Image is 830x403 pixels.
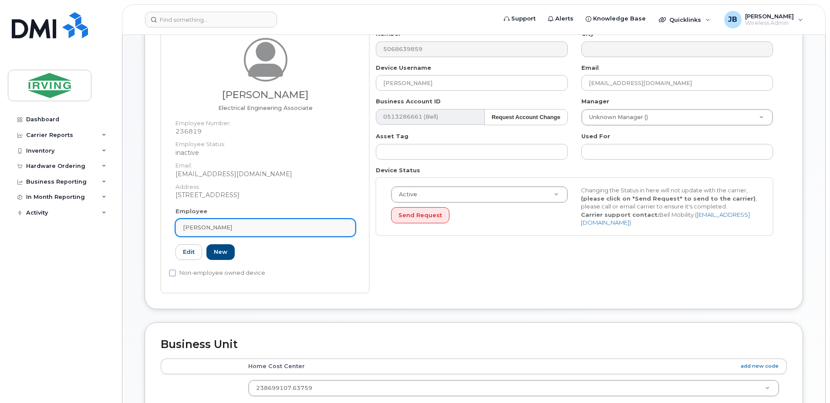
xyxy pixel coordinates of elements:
strong: Request Account Change [492,114,560,120]
label: Device Username [376,64,431,72]
div: Changing the Status in here will not update with the carrier, , please call or email carrier to e... [574,186,764,227]
a: Unknown Manager () [582,109,773,125]
a: Alerts [542,10,580,27]
label: Device Status [376,166,420,174]
span: Quicklinks [669,16,701,23]
label: Business Account ID [376,97,441,106]
label: Employee [175,207,207,215]
span: Wireless Admin [745,20,794,27]
strong: (please click on "Send Request" to send to the carrier) [581,195,756,202]
span: 238699107.63759 [256,385,312,391]
a: New [206,244,235,260]
dt: Employee Number: [175,115,355,127]
dd: [EMAIL_ADDRESS][DOMAIN_NAME] [175,170,355,178]
a: Edit [175,244,202,260]
label: Used For [581,132,610,140]
dd: inactive [175,148,355,157]
span: [PERSON_NAME] [745,13,794,20]
span: JB [728,14,737,25]
button: Request Account Change [484,109,568,125]
dt: Email: [175,157,355,170]
span: Unknown Manager () [584,113,648,121]
input: Find something... [145,12,277,27]
div: Jim Briggs [718,11,809,28]
span: [PERSON_NAME] [183,223,232,232]
a: [EMAIL_ADDRESS][DOMAIN_NAME] [581,211,750,226]
dd: [STREET_ADDRESS] [175,191,355,199]
h3: [PERSON_NAME] [175,89,355,100]
a: [PERSON_NAME] [175,219,355,236]
label: Non-employee owned device [169,268,265,278]
h2: Business Unit [161,338,787,351]
label: Email [581,64,599,72]
span: Job title [218,104,313,111]
span: Alerts [555,14,574,23]
button: Send Request [391,207,449,223]
input: Non-employee owned device [169,270,176,277]
th: Home Cost Center [240,359,787,374]
dt: Address: [175,178,355,191]
div: Quicklinks [653,11,716,28]
span: Active [394,191,417,198]
a: 238699107.63759 [249,380,779,396]
dd: 236819 [175,127,355,136]
label: Manager [581,97,609,106]
a: Active [391,187,567,202]
span: Knowledge Base [593,14,646,23]
dt: Employee Status: [175,136,355,148]
a: add new code [741,362,779,370]
strong: Carrier support contact: [581,211,659,218]
a: Support [498,10,542,27]
label: Asset Tag [376,132,408,140]
a: Knowledge Base [580,10,652,27]
span: Support [511,14,536,23]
